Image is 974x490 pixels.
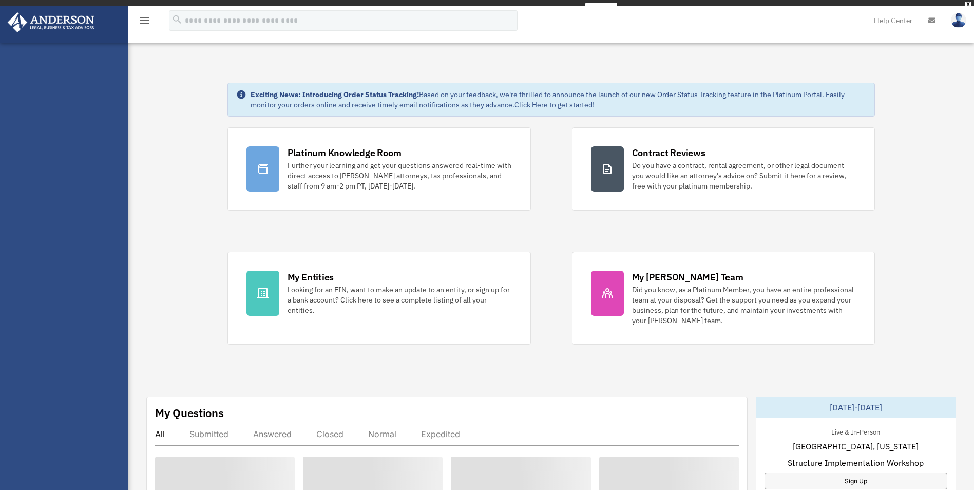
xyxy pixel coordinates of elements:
[171,14,183,25] i: search
[357,3,581,15] div: Get a chance to win 6 months of Platinum for free just by filling out this
[632,285,856,326] div: Did you know, as a Platinum Member, you have an entire professional team at your disposal? Get th...
[189,429,228,439] div: Submitted
[5,12,98,32] img: Anderson Advisors Platinum Portal
[632,271,743,284] div: My [PERSON_NAME] Team
[788,457,924,469] span: Structure Implementation Workshop
[288,146,402,159] div: Platinum Knowledge Room
[514,100,595,109] a: Click Here to get started!
[155,429,165,439] div: All
[632,146,705,159] div: Contract Reviews
[572,127,875,211] a: Contract Reviews Do you have a contract, rental agreement, or other legal document you would like...
[251,89,867,110] div: Based on your feedback, we're thrilled to announce the launch of our new Order Status Tracking fe...
[765,473,947,489] a: Sign Up
[572,252,875,345] a: My [PERSON_NAME] Team Did you know, as a Platinum Member, you have an entire professional team at...
[288,271,334,284] div: My Entities
[155,405,224,421] div: My Questions
[288,160,512,191] div: Further your learning and get your questions answered real-time with direct access to [PERSON_NAM...
[288,285,512,315] div: Looking for an EIN, want to make an update to an entity, or sign up for a bank account? Click her...
[227,127,531,211] a: Platinum Knowledge Room Further your learning and get your questions answered real-time with dire...
[965,2,971,8] div: close
[251,90,419,99] strong: Exciting News: Introducing Order Status Tracking!
[368,429,396,439] div: Normal
[139,14,151,27] i: menu
[253,429,292,439] div: Answered
[632,160,856,191] div: Do you have a contract, rental agreement, or other legal document you would like an attorney's ad...
[227,252,531,345] a: My Entities Looking for an EIN, want to make an update to an entity, or sign up for a bank accoun...
[421,429,460,439] div: Expedited
[139,18,151,27] a: menu
[793,440,919,453] span: [GEOGRAPHIC_DATA], [US_STATE]
[585,3,617,15] a: survey
[823,426,888,437] div: Live & In-Person
[316,429,343,439] div: Closed
[951,13,966,28] img: User Pic
[756,397,956,418] div: [DATE]-[DATE]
